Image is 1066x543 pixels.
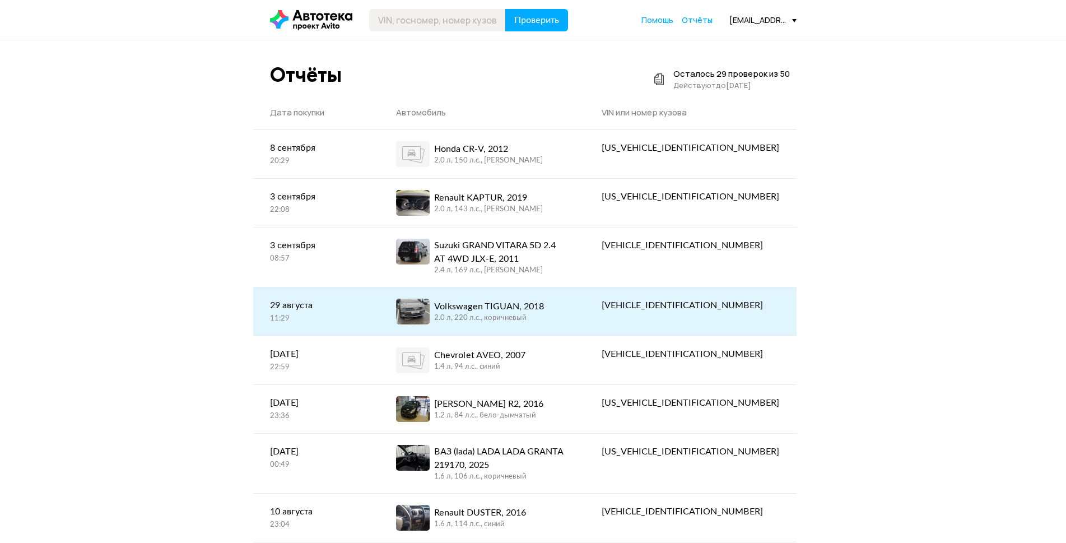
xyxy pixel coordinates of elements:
[270,445,363,458] div: [DATE]
[253,385,380,433] a: [DATE]23:36
[434,313,544,323] div: 2.0 л, 220 л.c., коричневый
[434,239,568,266] div: Suzuki GRAND VITARA 5D 2.4 AT 4WD JLX-E, 2011
[673,80,790,91] div: Действуют до [DATE]
[585,336,796,372] a: [VEHICLE_IDENTIFICATION_NUMBER]
[434,205,543,215] div: 2.0 л, 143 л.c., [PERSON_NAME]
[673,68,790,80] div: Осталось 29 проверок из 50
[585,494,796,530] a: [VEHICLE_IDENTIFICATION_NUMBER]
[434,142,543,156] div: Honda CR-V, 2012
[585,385,796,421] a: [US_VEHICLE_IDENTIFICATION_NUMBER]
[585,228,796,263] a: [VEHICLE_IDENTIFICATION_NUMBER]
[434,349,525,362] div: Chevrolet AVEO, 2007
[585,434,796,470] a: [US_VEHICLE_IDENTIFICATION_NUMBER]
[514,16,559,25] span: Проверить
[270,505,363,518] div: 10 августа
[434,411,543,421] div: 1.2 л, 84 л.c., бело-дымчатый
[270,239,363,252] div: 3 сентября
[434,397,543,411] div: [PERSON_NAME] R2, 2016
[682,15,713,26] a: Отчёты
[270,396,363,410] div: [DATE]
[602,190,779,203] div: [US_VEHICLE_IDENTIFICATION_NUMBER]
[270,205,363,215] div: 22:08
[602,396,779,410] div: [US_VEHICLE_IDENTIFICATION_NUMBER]
[602,107,779,118] div: VIN или номер кузова
[270,347,363,361] div: [DATE]
[270,520,363,530] div: 23:04
[270,460,363,470] div: 00:49
[270,411,363,421] div: 23:36
[602,445,779,458] div: [US_VEHICLE_IDENTIFICATION_NUMBER]
[253,130,380,178] a: 8 сентября20:29
[434,300,544,313] div: Volkswagen TIGUAN, 2018
[253,434,380,481] a: [DATE]00:49
[434,472,568,482] div: 1.6 л, 106 л.c., коричневый
[270,190,363,203] div: 3 сентября
[270,63,342,87] div: Отчёты
[729,15,797,25] div: [EMAIL_ADDRESS][DOMAIN_NAME]
[253,287,380,335] a: 29 августа11:29
[434,506,526,519] div: Renault DUSTER, 2016
[379,130,585,178] a: Honda CR-V, 20122.0 л, 150 л.c., [PERSON_NAME]
[270,156,363,166] div: 20:29
[379,385,585,433] a: [PERSON_NAME] R2, 20161.2 л, 84 л.c., бело-дымчатый
[585,130,796,166] a: [US_VEHICLE_IDENTIFICATION_NUMBER]
[602,239,779,252] div: [VEHICLE_IDENTIFICATION_NUMBER]
[682,15,713,25] span: Отчёты
[602,505,779,518] div: [VEHICLE_IDENTIFICATION_NUMBER]
[434,519,526,530] div: 1.6 л, 114 л.c., синий
[602,299,779,312] div: [VEHICLE_IDENTIFICATION_NUMBER]
[379,179,585,227] a: Renault KAPTUR, 20192.0 л, 143 л.c., [PERSON_NAME]
[379,336,585,384] a: Chevrolet AVEO, 20071.4 л, 94 л.c., синий
[434,445,568,472] div: ВАЗ (lada) LADA LADA GRANTA 219170, 2025
[434,266,568,276] div: 2.4 л, 169 л.c., [PERSON_NAME]
[641,15,673,25] span: Помощь
[434,362,525,372] div: 1.4 л, 94 л.c., синий
[270,141,363,155] div: 8 сентября
[585,287,796,323] a: [VEHICLE_IDENTIFICATION_NUMBER]
[379,434,585,493] a: ВАЗ (lada) LADA LADA GRANTA 219170, 20251.6 л, 106 л.c., коричневый
[253,228,380,275] a: 3 сентября08:57
[270,363,363,373] div: 22:59
[253,336,380,384] a: [DATE]22:59
[270,107,363,118] div: Дата покупки
[396,107,568,118] div: Автомобиль
[379,287,585,336] a: Volkswagen TIGUAN, 20182.0 л, 220 л.c., коричневый
[270,314,363,324] div: 11:29
[602,347,779,361] div: [VEHICLE_IDENTIFICATION_NUMBER]
[253,179,380,226] a: 3 сентября22:08
[585,179,796,215] a: [US_VEHICLE_IDENTIFICATION_NUMBER]
[270,299,363,312] div: 29 августа
[253,494,380,541] a: 10 августа23:04
[641,15,673,26] a: Помощь
[505,9,568,31] button: Проверить
[602,141,779,155] div: [US_VEHICLE_IDENTIFICATION_NUMBER]
[434,156,543,166] div: 2.0 л, 150 л.c., [PERSON_NAME]
[379,494,585,542] a: Renault DUSTER, 20161.6 л, 114 л.c., синий
[270,254,363,264] div: 08:57
[369,9,506,31] input: VIN, госномер, номер кузова
[434,191,543,205] div: Renault KAPTUR, 2019
[379,228,585,287] a: Suzuki GRAND VITARA 5D 2.4 AT 4WD JLX-E, 20112.4 л, 169 л.c., [PERSON_NAME]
